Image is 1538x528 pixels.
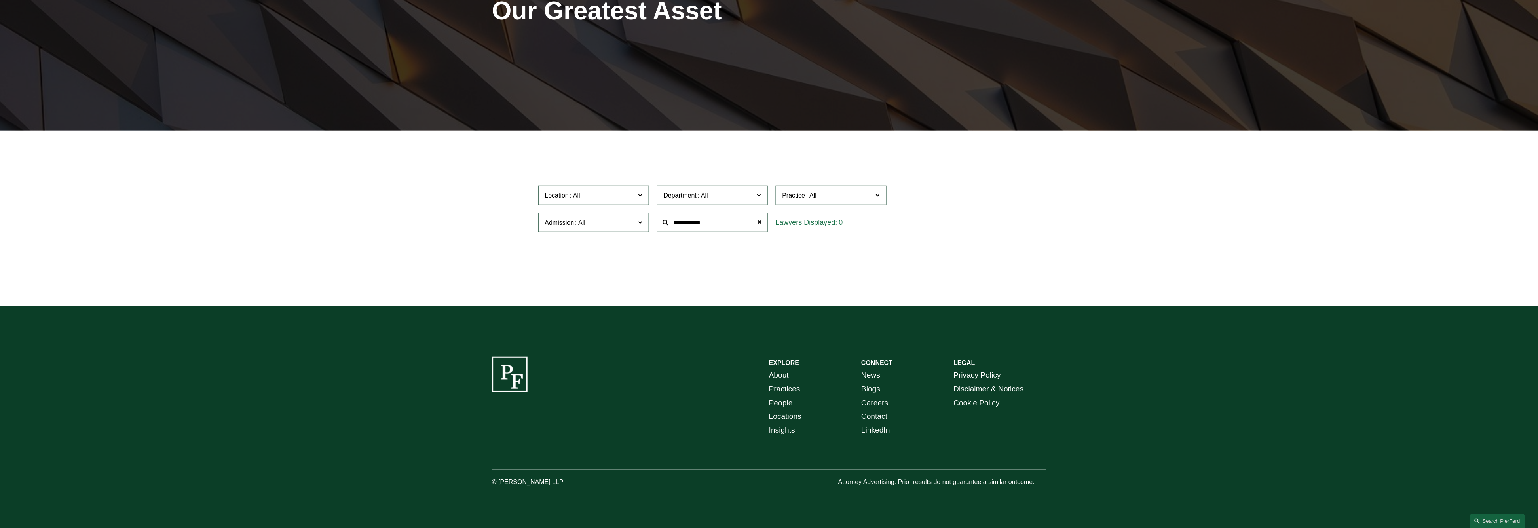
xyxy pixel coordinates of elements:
[769,424,795,437] a: Insights
[861,396,888,410] a: Careers
[769,382,800,396] a: Practices
[838,477,1046,488] p: Attorney Advertising. Prior results do not guarantee a similar outcome.
[954,396,1000,410] a: Cookie Policy
[769,410,801,424] a: Locations
[782,192,805,199] span: Practice
[769,368,789,382] a: About
[492,477,608,488] p: © [PERSON_NAME] LLP
[861,410,887,424] a: Contact
[954,368,1001,382] a: Privacy Policy
[861,368,880,382] a: News
[861,382,880,396] a: Blogs
[545,219,574,226] span: Admission
[861,359,892,366] strong: CONNECT
[664,192,697,199] span: Department
[839,218,843,226] span: 0
[769,396,793,410] a: People
[769,359,799,366] strong: EXPLORE
[545,192,569,199] span: Location
[1470,514,1525,528] a: Search this site
[861,424,890,437] a: LinkedIn
[954,359,975,366] strong: LEGAL
[954,382,1024,396] a: Disclaimer & Notices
